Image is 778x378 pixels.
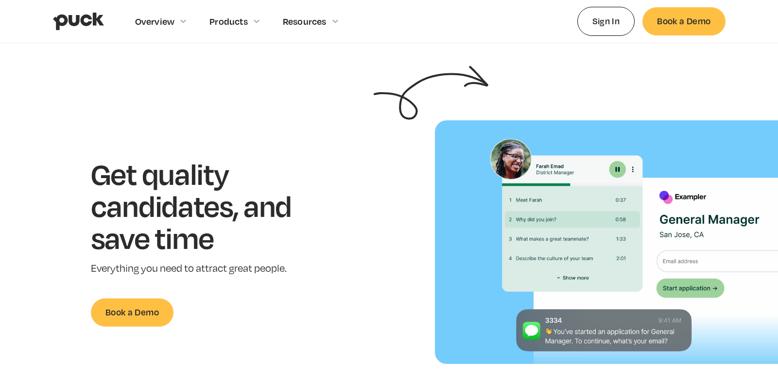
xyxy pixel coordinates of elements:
[135,16,175,27] div: Overview
[209,16,248,27] div: Products
[577,7,635,35] a: Sign In
[91,262,322,276] p: Everything you need to attract great people.
[91,158,322,253] h1: Get quality candidates, and save time
[91,298,173,326] a: Book a Demo
[642,7,725,35] a: Book a Demo
[283,16,327,27] div: Resources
